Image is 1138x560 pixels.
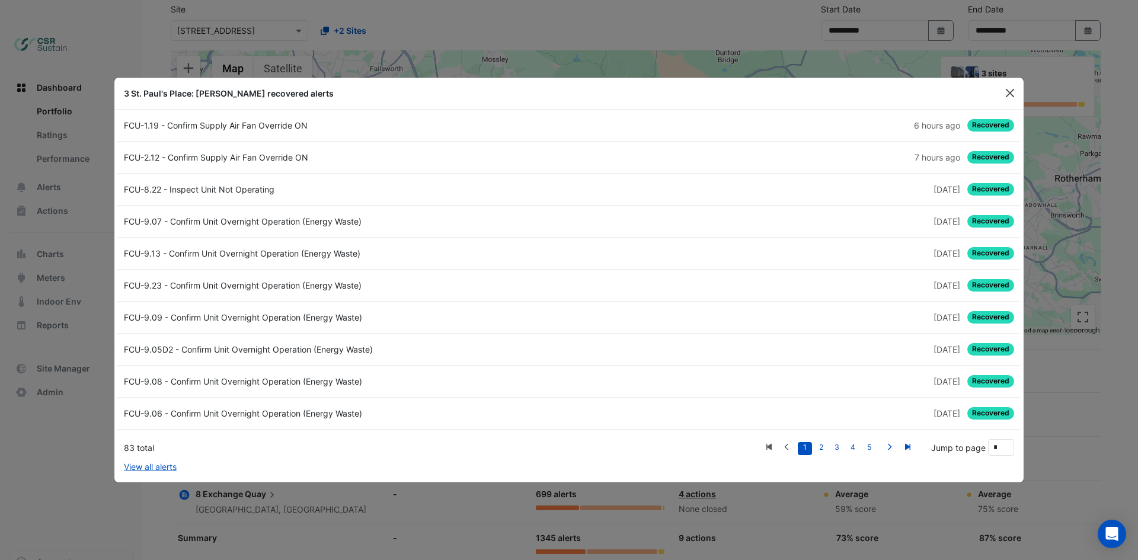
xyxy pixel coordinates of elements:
[1098,520,1126,548] div: Open Intercom Messenger
[934,248,960,258] span: Mon 22-Sep-2025 19:00 BST
[846,442,860,455] a: 4
[117,151,569,164] div: FCU-2.12 - Confirm Supply Air Fan Override ON
[880,440,899,455] a: Next
[967,343,1014,356] span: Recovered
[967,119,1014,132] span: Recovered
[967,279,1014,292] span: Recovered
[117,215,569,228] div: FCU-9.07 - Confirm Unit Overnight Operation (Energy Waste)
[934,184,960,194] span: Thu 25-Sep-2025 12:15 BST
[117,375,569,388] div: FCU-9.08 - Confirm Unit Overnight Operation (Energy Waste)
[967,215,1014,228] span: Recovered
[117,279,569,292] div: FCU-9.23 - Confirm Unit Overnight Operation (Energy Waste)
[934,344,960,354] span: Mon 22-Sep-2025 19:00 BST
[967,407,1014,420] span: Recovered
[814,442,828,455] a: 2
[117,183,569,196] div: FCU-8.22 - Inspect Unit Not Operating
[967,311,1014,324] span: Recovered
[899,440,917,455] a: Last
[117,343,569,356] div: FCU-9.05D2 - Confirm Unit Overnight Operation (Energy Waste)
[967,375,1014,388] span: Recovered
[934,216,960,226] span: Mon 22-Sep-2025 19:00 BST
[934,312,960,322] span: Mon 22-Sep-2025 19:00 BST
[117,247,569,260] div: FCU-9.13 - Confirm Unit Overnight Operation (Energy Waste)
[934,408,960,418] span: Mon 22-Sep-2025 19:00 BST
[798,442,812,455] a: 1
[1001,84,1019,102] button: Close
[117,311,569,324] div: FCU-9.09 - Confirm Unit Overnight Operation (Energy Waste)
[124,441,760,454] div: 83 total
[124,88,334,98] b: 3 St. Paul's Place: [PERSON_NAME] recovered alerts
[967,247,1014,260] span: Recovered
[862,442,876,455] a: 5
[914,120,960,130] span: Mon 29-Sep-2025 05:45 BST
[915,152,960,162] span: Mon 29-Sep-2025 05:30 BST
[934,280,960,290] span: Mon 22-Sep-2025 19:00 BST
[967,151,1014,164] span: Recovered
[967,183,1014,196] span: Recovered
[931,441,986,454] label: Jump to page
[830,442,844,455] a: 3
[117,407,569,420] div: FCU-9.06 - Confirm Unit Overnight Operation (Energy Waste)
[934,376,960,386] span: Mon 22-Sep-2025 19:00 BST
[117,119,569,132] div: FCU-1.19 - Confirm Supply Air Fan Override ON
[124,460,177,473] a: View all alerts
